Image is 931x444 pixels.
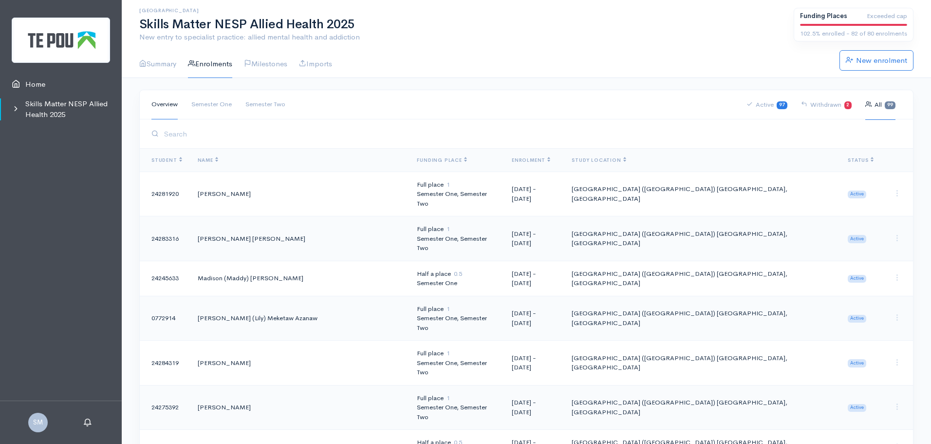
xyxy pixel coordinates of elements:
td: Full place [409,172,504,216]
td: [GEOGRAPHIC_DATA] ([GEOGRAPHIC_DATA]) [GEOGRAPHIC_DATA], [GEOGRAPHIC_DATA] [564,172,840,216]
span: Active [848,191,866,198]
td: Full place [409,296,504,341]
p: New entry to specialist practice: allied mental health and addiction [139,32,782,43]
b: Funding Places [800,12,847,20]
td: [PERSON_NAME] [190,172,410,216]
div: Semester One, Semester Two [417,358,496,377]
span: Study Location [572,157,626,163]
span: Funding Place [417,157,466,163]
a: Summary [139,50,176,78]
div: Semester One [417,278,496,288]
a: Milestones [244,50,287,78]
td: [DATE] - [DATE] [504,216,564,261]
a: SM [28,417,48,426]
span: 1 [447,305,450,313]
td: Madison (Maddy) [PERSON_NAME] [190,261,410,296]
td: [DATE] - [DATE] [504,385,564,430]
span: Enrolment [512,157,550,163]
span: 0.5 [454,270,462,278]
td: Full place [409,216,504,261]
td: [PERSON_NAME] (Lily) Meketaw Azanaw [190,296,410,341]
td: [GEOGRAPHIC_DATA] ([GEOGRAPHIC_DATA]) [GEOGRAPHIC_DATA], [GEOGRAPHIC_DATA] [564,216,840,261]
td: [PERSON_NAME] [PERSON_NAME] [190,216,410,261]
a: Overview [151,90,178,119]
span: 1 [447,180,450,189]
td: [GEOGRAPHIC_DATA] ([GEOGRAPHIC_DATA]) [GEOGRAPHIC_DATA], [GEOGRAPHIC_DATA] [564,385,840,430]
td: 24284319 [140,341,190,386]
td: Full place [409,385,504,430]
td: Full place [409,341,504,386]
div: Semester One, Semester Two [417,403,496,422]
span: Active [848,315,866,323]
div: Semester One, Semester Two [417,313,496,332]
b: 99 [887,102,893,108]
span: Active [848,275,866,283]
span: SM [28,413,48,432]
td: [GEOGRAPHIC_DATA] ([GEOGRAPHIC_DATA]) [GEOGRAPHIC_DATA], [GEOGRAPHIC_DATA] [564,341,840,386]
a: Withdrawn2 [801,90,852,120]
td: 0772914 [140,296,190,341]
span: 1 [447,394,450,402]
td: [GEOGRAPHIC_DATA] ([GEOGRAPHIC_DATA]) [GEOGRAPHIC_DATA], [GEOGRAPHIC_DATA] [564,296,840,341]
a: All99 [865,90,895,120]
a: Enrolments [188,50,232,78]
td: [DATE] - [DATE] [504,296,564,341]
td: 24283316 [140,216,190,261]
a: Active97 [746,90,787,120]
td: [PERSON_NAME] [190,341,410,386]
a: Imports [299,50,332,78]
td: 24275392 [140,385,190,430]
div: 102.5% enrolled - 82 of 80 enrolments [800,29,907,39]
td: [DATE] - [DATE] [504,172,564,216]
h1: Skills Matter NESP Allied Health 2025 [139,18,782,32]
td: [DATE] - [DATE] [504,341,564,386]
span: 1 [447,225,450,233]
span: 1 [447,349,450,357]
span: Student [151,157,182,163]
span: Status [848,157,874,163]
span: Active [848,235,866,243]
span: Active [848,404,866,412]
span: Active [848,359,866,367]
h6: [GEOGRAPHIC_DATA] [139,8,782,13]
span: Name [198,157,218,163]
td: 24245633 [140,261,190,296]
img: Te Pou [12,18,110,63]
td: [DATE] - [DATE] [504,261,564,296]
input: Search [161,124,901,144]
div: Semester One, Semester Two [417,234,496,253]
a: Semester One [191,90,232,119]
td: 24281920 [140,172,190,216]
div: Semester One, Semester Two [417,189,496,208]
td: [PERSON_NAME] [190,385,410,430]
span: Exceeded cap [867,11,907,21]
a: New enrolment [839,50,913,71]
td: Half a place [409,261,504,296]
td: [GEOGRAPHIC_DATA] ([GEOGRAPHIC_DATA]) [GEOGRAPHIC_DATA], [GEOGRAPHIC_DATA] [564,261,840,296]
a: Semester Two [245,90,285,119]
b: 2 [846,102,849,108]
b: 97 [779,102,785,108]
